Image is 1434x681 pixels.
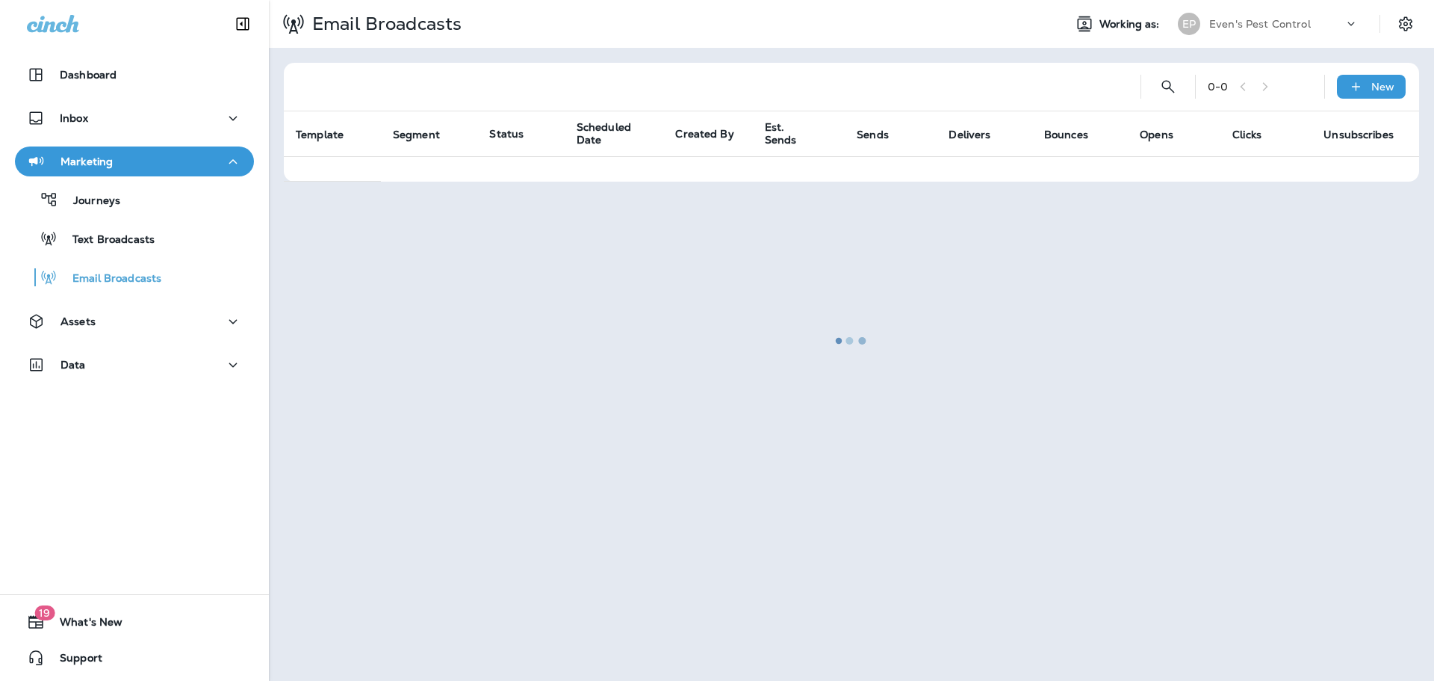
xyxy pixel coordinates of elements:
span: What's New [45,616,122,634]
p: Email Broadcasts [58,272,161,286]
button: Collapse Sidebar [222,9,264,39]
button: Email Broadcasts [15,262,254,293]
button: Support [15,643,254,673]
button: Data [15,350,254,380]
span: Support [45,652,102,670]
button: Text Broadcasts [15,223,254,254]
button: Assets [15,306,254,336]
span: 19 [34,605,55,620]
p: Text Broadcasts [58,233,155,247]
p: New [1371,81,1394,93]
button: Marketing [15,147,254,176]
button: Journeys [15,184,254,215]
p: Dashboard [60,69,117,81]
p: Data [60,359,86,371]
button: 19What's New [15,607,254,637]
button: Inbox [15,103,254,133]
p: Inbox [60,112,88,124]
button: Dashboard [15,60,254,90]
p: Assets [60,315,96,327]
p: Marketing [60,155,113,167]
p: Journeys [58,194,120,209]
